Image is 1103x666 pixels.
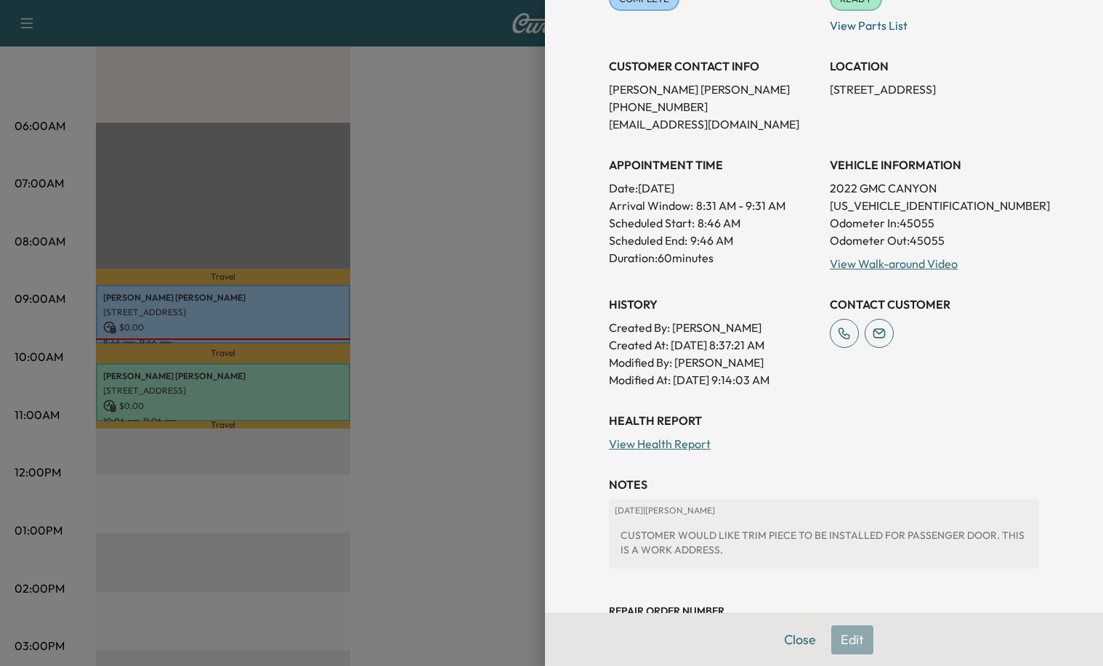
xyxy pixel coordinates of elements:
[696,197,785,214] span: 8:31 AM - 9:31 AM
[609,336,818,354] p: Created At : [DATE] 8:37:21 AM
[609,214,695,232] p: Scheduled Start:
[609,371,818,389] p: Modified At : [DATE] 9:14:03 AM
[830,197,1039,214] p: [US_VEHICLE_IDENTIFICATION_NUMBER]
[609,156,818,174] h3: APPOINTMENT TIME
[609,604,1039,618] h3: Repair Order number
[609,98,818,115] p: [PHONE_NUMBER]
[609,319,818,336] p: Created By : [PERSON_NAME]
[690,232,733,249] p: 9:46 AM
[609,412,1039,429] h3: Health Report
[609,476,1039,493] h3: NOTES
[830,214,1039,232] p: Odometer In: 45055
[609,197,818,214] p: Arrival Window:
[830,156,1039,174] h3: VEHICLE INFORMATION
[609,232,687,249] p: Scheduled End:
[698,214,740,232] p: 8:46 AM
[609,81,818,98] p: [PERSON_NAME] [PERSON_NAME]
[615,505,1033,516] p: [DATE] | [PERSON_NAME]
[609,179,818,197] p: Date: [DATE]
[615,522,1033,563] div: CUSTOMER WOULD LIKE TRIM PIECE TO BE INSTALLED FOR PASSENGER DOOR. THIS IS A WORK ADDRESS.
[609,57,818,75] h3: CUSTOMER CONTACT INFO
[830,296,1039,313] h3: CONTACT CUSTOMER
[830,11,1039,34] p: View Parts List
[609,436,711,451] a: View Health Report
[830,57,1039,75] h3: LOCATION
[775,625,825,654] button: Close
[609,115,818,133] p: [EMAIL_ADDRESS][DOMAIN_NAME]
[830,81,1039,98] p: [STREET_ADDRESS]
[830,179,1039,197] p: 2022 GMC CANYON
[830,232,1039,249] p: Odometer Out: 45055
[609,249,818,267] p: Duration: 60 minutes
[609,354,818,371] p: Modified By : [PERSON_NAME]
[609,296,818,313] h3: History
[830,256,958,271] a: View Walk-around Video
